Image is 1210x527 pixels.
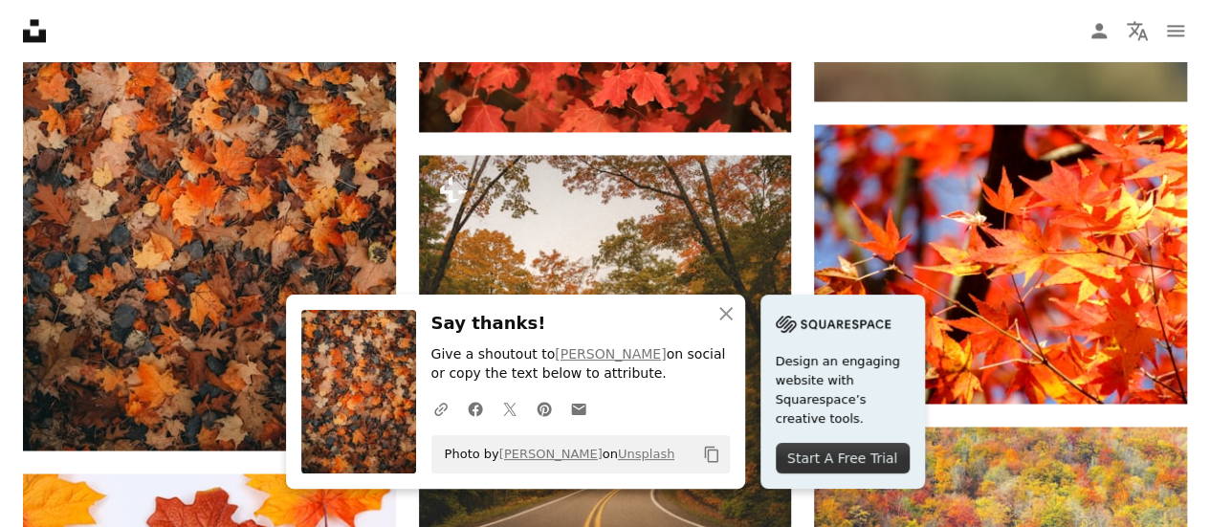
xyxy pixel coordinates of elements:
a: Share on Pinterest [527,389,561,428]
a: red and brown maple leaves [814,254,1187,272]
a: Design an engaging website with Squarespace’s creative tools.Start A Free Trial [760,295,925,489]
a: Share over email [561,389,596,428]
a: Log in / Sign up [1080,11,1118,50]
a: Share on Twitter [493,389,527,428]
img: file-1705255347840-230a6ab5bca9image [776,310,891,339]
span: Photo by on [435,439,675,470]
a: Home — Unsplash [23,19,46,42]
p: Give a shoutout to on social or copy the text below to attribute. [431,345,730,384]
a: Share on Facebook [458,389,493,428]
a: Unsplash [618,447,674,461]
a: [PERSON_NAME] [555,346,666,362]
img: red and brown maple leaves [814,124,1187,404]
button: Menu [1156,11,1195,50]
a: a bunch of leaves that are laying on the ground [23,163,396,180]
button: Language [1118,11,1156,50]
button: Copy to clipboard [695,438,728,471]
span: Design an engaging website with Squarespace’s creative tools. [776,352,910,428]
h3: Say thanks! [431,310,730,338]
div: Start A Free Trial [776,443,910,473]
a: [PERSON_NAME] [499,447,603,461]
